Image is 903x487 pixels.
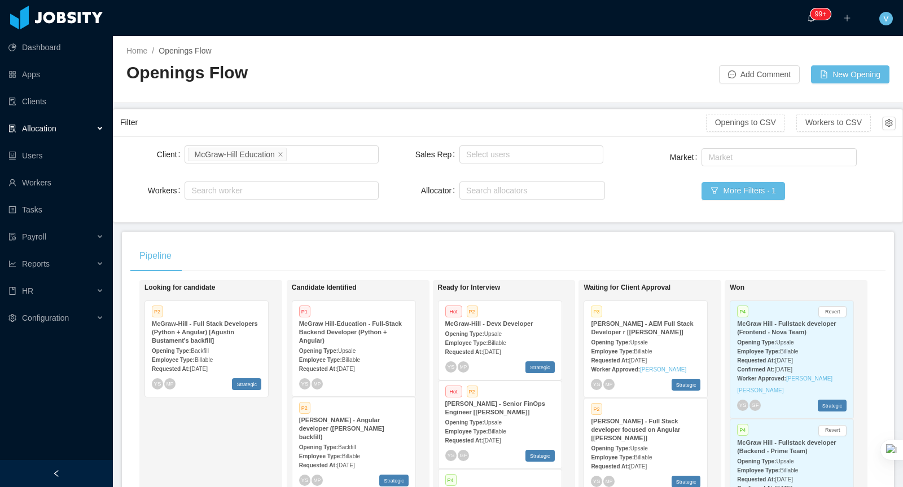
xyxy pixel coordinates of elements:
[445,340,488,346] strong: Employee Type:
[8,314,16,322] i: icon: setting
[445,306,462,317] span: Hot
[584,284,742,292] h1: Waiting for Client Approval
[705,150,711,164] input: Market
[188,148,286,161] li: McGraw-Hill Education
[818,400,847,411] span: Strategic
[629,357,647,364] span: [DATE]
[445,331,484,337] strong: Opening Type:
[278,151,283,158] i: icon: close
[882,117,896,130] button: icon: setting
[593,381,600,387] span: YS
[159,46,211,55] span: Openings Flow
[299,462,337,468] strong: Requested At:
[466,185,593,196] div: Search allocators
[314,381,321,386] span: MP
[737,375,786,382] strong: Worker Approved:
[144,284,303,292] h1: Looking for candidate
[780,348,798,355] span: Billable
[593,478,600,484] span: YS
[634,454,652,461] span: Billable
[463,184,469,197] input: Allocator
[459,364,466,369] span: MP
[445,320,533,327] strong: McGraw-Hill - Devx Developer
[634,348,652,355] span: Billable
[445,437,483,444] strong: Requested At:
[810,8,831,20] sup: 912
[630,339,648,346] span: Upsale
[22,286,33,295] span: HR
[299,306,310,317] span: P1
[737,366,774,373] strong: Confirmed At:
[299,402,310,414] span: P2
[752,402,759,408] span: GF
[737,424,748,436] span: P4
[737,458,776,464] strong: Opening Type:
[314,477,321,482] span: MP
[166,381,173,386] span: MP
[22,232,46,241] span: Payroll
[702,182,784,200] button: icon: filterMore Filters · 1
[775,476,793,482] span: [DATE]
[591,306,602,317] span: P3
[188,184,194,197] input: Workers
[8,36,104,59] a: icon: pie-chartDashboard
[467,306,478,317] span: P2
[299,366,337,372] strong: Requested At:
[818,306,847,317] button: Revert
[157,150,185,159] label: Client
[22,259,50,268] span: Reports
[154,380,161,387] span: YS
[591,463,629,470] strong: Requested At:
[737,467,780,473] strong: Employee Type:
[338,444,356,450] span: Backfill
[488,428,506,435] span: Billable
[191,185,361,196] div: Search worker
[606,479,612,484] span: MP
[289,148,295,161] input: Client
[445,349,483,355] strong: Requested At:
[776,339,794,346] span: Upsale
[301,380,308,387] span: YS
[152,357,195,363] strong: Employee Type:
[301,477,308,483] span: YS
[421,186,459,195] label: Allocator
[640,366,686,373] a: [PERSON_NAME]
[606,382,612,387] span: MP
[447,452,454,458] span: YS
[337,462,354,468] span: [DATE]
[152,348,191,354] strong: Opening Type:
[484,331,502,337] span: Upsale
[591,366,640,373] strong: Worker Approved:
[438,284,596,292] h1: Ready for Interview
[484,419,502,426] span: Upsale
[8,144,104,167] a: icon: robotUsers
[190,366,207,372] span: [DATE]
[796,114,871,132] button: Workers to CSV
[483,437,501,444] span: [DATE]
[591,445,630,451] strong: Opening Type:
[299,357,342,363] strong: Employee Type:
[8,233,16,241] i: icon: file-protect
[445,474,457,486] span: P4
[672,379,701,391] span: Strategic
[591,348,634,355] strong: Employee Type:
[22,313,69,322] span: Configuration
[299,348,338,354] strong: Opening Type:
[152,366,190,372] strong: Requested At:
[130,240,181,272] div: Pipeline
[739,402,747,409] span: YS
[737,339,776,346] strong: Opening Type:
[299,320,402,344] strong: McGraw Hill-Education - Full-Stack Backend Developer (Python + Angular)
[883,12,888,25] span: V
[191,348,209,354] span: Backfill
[120,112,706,133] div: Filter
[8,287,16,295] i: icon: book
[776,458,794,464] span: Upsale
[194,148,274,161] div: McGraw-Hill Education
[445,400,545,415] strong: [PERSON_NAME] - Senior FinOps Engineer [[PERSON_NAME]]
[8,125,16,132] i: icon: solution
[843,14,851,22] i: icon: plus
[447,364,454,370] span: YS
[232,378,261,390] span: Strategic
[525,361,555,373] span: Strategic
